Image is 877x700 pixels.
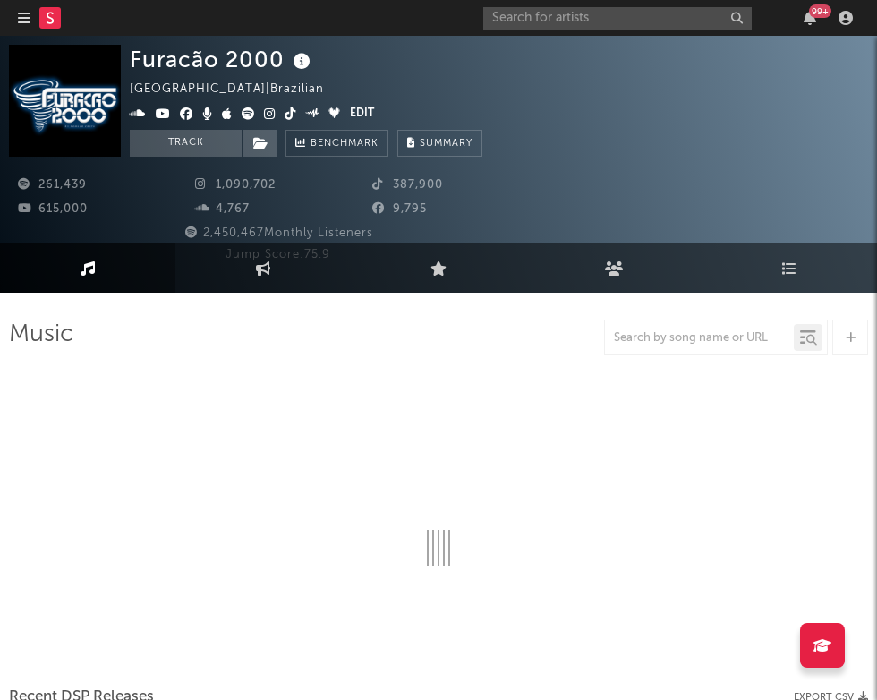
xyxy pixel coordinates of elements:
[372,203,427,215] span: 9,795
[130,130,242,157] button: Track
[372,179,443,191] span: 387,900
[809,4,831,18] div: 99 +
[397,130,482,157] button: Summary
[420,139,473,149] span: Summary
[483,7,752,30] input: Search for artists
[285,130,388,157] a: Benchmark
[311,133,379,155] span: Benchmark
[18,179,87,191] span: 261,439
[804,11,816,25] button: 99+
[605,331,794,346] input: Search by song name or URL
[130,79,345,100] div: [GEOGRAPHIC_DATA] | Brazilian
[195,179,276,191] span: 1,090,702
[18,203,88,215] span: 615,000
[183,227,373,239] span: 2,450,467 Monthly Listeners
[350,104,374,125] button: Edit
[130,45,315,74] div: Furacão 2000
[195,203,250,215] span: 4,767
